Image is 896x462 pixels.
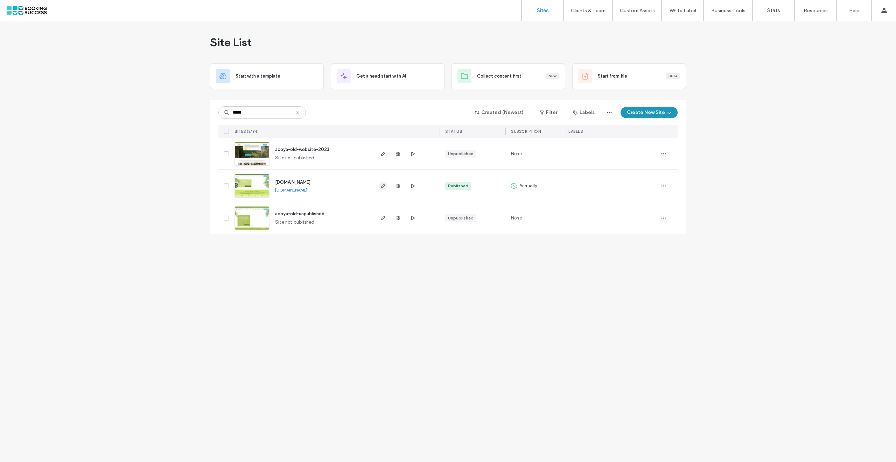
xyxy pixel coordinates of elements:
[448,183,468,189] div: Published
[275,219,315,226] span: Site not published
[533,107,564,118] button: Filter
[275,147,329,152] a: acoya-old-website-2023
[511,150,522,157] span: None
[546,73,559,79] div: New
[568,129,583,134] span: LABELS
[666,73,680,79] div: Beta
[477,73,521,80] span: Collect content first
[849,8,860,14] label: Help
[620,8,655,14] label: Custom Assets
[804,8,828,14] label: Resources
[16,5,30,11] span: Help
[537,7,549,14] label: Sites
[598,73,627,80] span: Start from file
[451,63,565,89] div: Collect content firstNew
[567,107,601,118] button: Labels
[621,107,678,118] button: Create New Site
[767,7,780,14] label: Stats
[445,129,462,134] span: STATUS
[670,8,696,14] label: White Label
[275,154,315,161] span: Site not published
[469,107,530,118] button: Created (Newest)
[210,35,252,49] span: Site List
[275,187,307,193] a: [DOMAIN_NAME]
[519,182,538,189] span: Annually
[448,151,474,157] div: Unpublished
[275,211,324,216] a: acoya-old-unpublished
[234,129,259,134] span: SITES (3/94)
[331,63,444,89] div: Get a head start with AI
[711,8,745,14] label: Business Tools
[236,73,280,80] span: Start with a template
[571,8,605,14] label: Clients & Team
[210,63,324,89] div: Start with a template
[511,129,541,134] span: SUBSCRIPTION
[356,73,406,80] span: Get a head start with AI
[511,215,522,222] span: None
[572,63,686,89] div: Start from fileBeta
[448,215,474,221] div: Unpublished
[275,180,310,185] a: [DOMAIN_NAME]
